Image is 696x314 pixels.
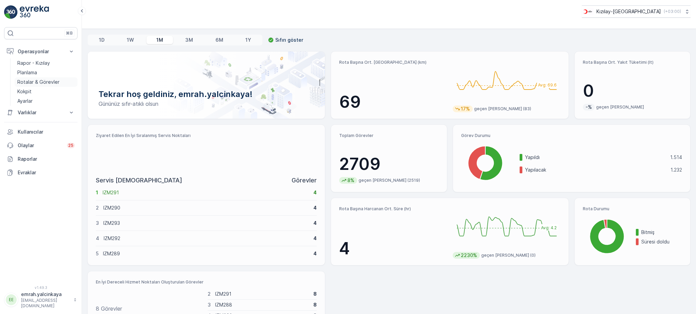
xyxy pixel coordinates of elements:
[339,154,438,174] p: 2709
[96,133,317,138] p: Ziyaret Edilen En İyi Sıralanmış Servis Noktaları
[99,37,105,43] p: 1D
[583,81,682,101] p: 0
[339,238,447,259] p: 4
[4,139,77,152] a: Olaylar25
[96,235,99,242] p: 4
[103,220,309,227] p: IZM293
[208,301,211,308] p: 3
[185,37,193,43] p: 3M
[96,305,122,313] p: 8 Görevler
[21,298,70,309] p: [EMAIL_ADDRESS][DOMAIN_NAME]
[103,204,309,211] p: IZM290
[104,235,309,242] p: IZM292
[4,286,77,290] span: v 1.49.3
[313,189,317,196] p: 4
[339,60,447,65] p: Rota Başına Ort. [GEOGRAPHIC_DATA] (km)
[641,238,682,245] p: Süresi doldu
[339,206,447,212] p: Rota Başına Harcanan Ort. Süre (hr)
[18,129,75,135] p: Kullanıcılar
[21,291,70,298] p: emrah.yalcinkaya
[582,5,691,18] button: Kızılay-[GEOGRAPHIC_DATA](+03:00)
[17,88,32,95] p: Kokpit
[4,106,77,119] button: Varlıklar
[68,143,73,148] p: 25
[208,291,211,297] p: 2
[4,125,77,139] a: Kullanıcılar
[313,291,317,297] p: 8
[15,77,77,87] a: Rotalar & Görevler
[103,250,309,257] p: IZM289
[585,104,593,111] p: -%
[15,58,77,68] a: Rapor - Kızılay
[103,189,309,196] p: IZM291
[17,69,37,76] p: Planlama
[18,48,64,55] p: Operasyonlar
[96,250,99,257] p: 5
[215,37,223,43] p: 6M
[96,204,99,211] p: 2
[4,152,77,166] a: Raporlar
[474,106,531,112] p: geçen [PERSON_NAME] (83)
[18,142,63,149] p: Olaylar
[313,220,317,227] p: 4
[460,252,478,259] p: 2230%
[96,279,317,285] p: En İyi Dereceli Hizmet Noktaları Oluşturulan Görevler
[96,189,98,196] p: 1
[670,154,682,161] p: 1.514
[339,133,438,138] p: Toplam Görevler
[461,133,682,138] p: Görev Durumu
[18,156,75,162] p: Raporlar
[15,87,77,96] a: Kokpit
[15,96,77,106] a: Ayarlar
[313,235,317,242] p: 4
[96,220,99,227] p: 3
[18,169,75,176] p: Evraklar
[96,176,182,185] p: Servis [DEMOGRAPHIC_DATA]
[596,8,661,15] p: Kızılay-[GEOGRAPHIC_DATA]
[641,229,682,236] p: Bitmiş
[481,253,536,258] p: geçen [PERSON_NAME] (0)
[17,98,33,104] p: Ayarlar
[18,109,64,116] p: Varlıklar
[4,166,77,179] a: Evraklar
[4,5,18,19] img: logo
[275,37,303,43] p: Sıfırı göster
[347,177,355,184] p: 8%
[313,204,317,211] p: 4
[292,176,317,185] p: Görevler
[99,100,314,108] p: Gününüz sıfır-atıklı olsun
[15,68,77,77] a: Planlama
[17,79,59,85] p: Rotalar & Görevler
[245,37,251,43] p: 1Y
[583,206,682,212] p: Rota Durumu
[6,294,17,305] div: EE
[215,301,309,308] p: IZM288
[583,60,682,65] p: Rota Başına Ort. Yakıt Tüketimi (lt)
[215,291,309,297] p: IZM291
[20,5,49,19] img: logo_light-DOdMpM7g.png
[127,37,134,43] p: 1W
[156,37,163,43] p: 1M
[671,166,682,173] p: 1.232
[313,250,317,257] p: 4
[525,154,666,161] p: Yapıldı
[664,9,681,14] p: ( +03:00 )
[4,291,77,309] button: EEemrah.yalcinkaya[EMAIL_ADDRESS][DOMAIN_NAME]
[339,92,447,112] p: 69
[596,104,644,110] p: geçen [PERSON_NAME]
[359,178,420,183] p: geçen [PERSON_NAME] (2519)
[313,301,317,308] p: 8
[17,60,50,66] p: Rapor - Kızılay
[460,105,471,112] p: 17%
[582,8,594,15] img: k%C4%B1z%C4%B1lay_jywRncg.png
[4,45,77,58] button: Operasyonlar
[525,166,666,173] p: Yapılacak
[66,31,73,36] p: ⌘B
[99,89,314,100] p: Tekrar hoş geldiniz, emrah.yalcinkaya!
